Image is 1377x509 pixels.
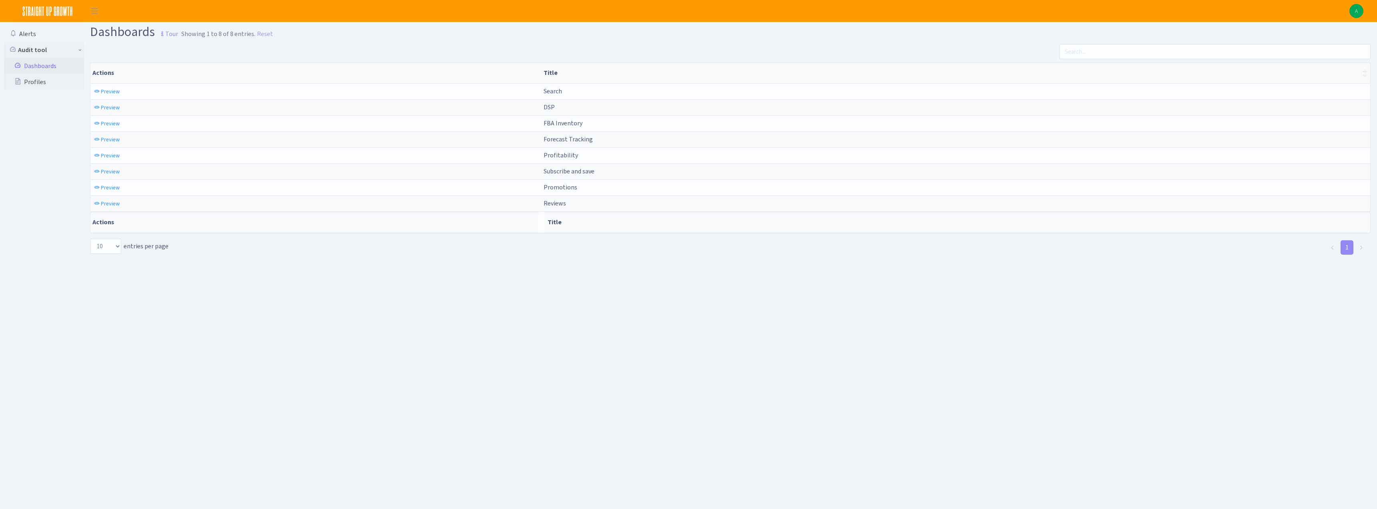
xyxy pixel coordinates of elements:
[181,29,255,39] div: Showing 1 to 8 of 8 entries.
[544,167,594,175] span: Subscribe and save
[84,4,104,18] button: Toggle navigation
[4,58,84,74] a: Dashboards
[1349,4,1363,18] img: Angela Sun
[4,42,84,58] a: Audit tool
[544,87,562,95] span: Search
[101,152,120,159] span: Preview
[90,239,169,254] label: entries per page
[90,239,121,254] select: entries per page
[92,181,122,194] a: Preview
[101,88,120,95] span: Preview
[544,119,582,127] span: FBA Inventory
[92,165,122,178] a: Preview
[544,183,577,191] span: Promotions
[4,26,84,42] a: Alerts
[155,23,178,40] a: Tour
[257,29,273,39] a: Reset
[101,184,120,191] span: Preview
[92,85,122,98] a: Preview
[1341,240,1353,255] a: 1
[92,101,122,114] a: Preview
[544,135,593,143] span: Forecast Tracking
[92,133,122,146] a: Preview
[544,199,566,207] span: Reviews
[101,136,120,143] span: Preview
[544,103,555,111] span: DSP
[1349,4,1363,18] a: A
[157,27,178,41] small: Tour
[101,200,120,207] span: Preview
[1060,44,1371,59] input: Search...
[90,63,540,83] th: Actions
[101,168,120,175] span: Preview
[92,149,122,162] a: Preview
[101,120,120,127] span: Preview
[544,151,578,159] span: Profitability
[101,104,120,111] span: Preview
[90,25,178,41] h1: Dashboards
[92,197,122,210] a: Preview
[540,63,1370,83] th: Title : activate to sort column ascending
[92,117,122,130] a: Preview
[4,74,84,90] a: Profiles
[90,212,538,233] th: Actions
[544,212,1370,233] th: Title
